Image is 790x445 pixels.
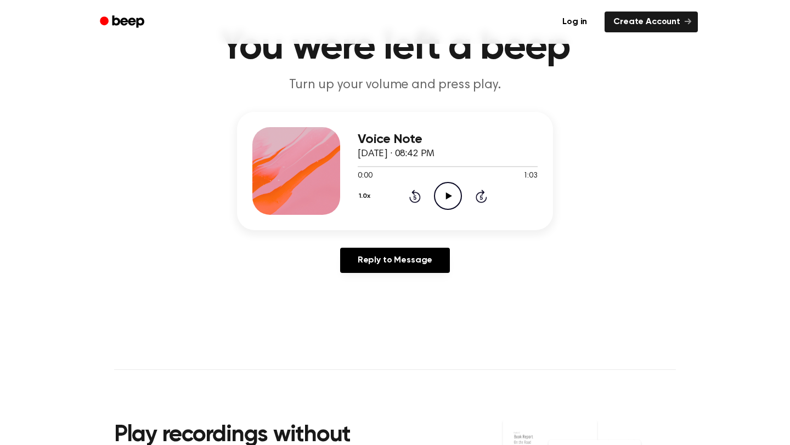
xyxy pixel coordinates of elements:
[358,170,372,182] span: 0:00
[114,28,676,67] h1: You were left a beep
[605,12,698,32] a: Create Account
[523,170,538,182] span: 1:03
[340,248,450,273] a: Reply to Message
[551,9,598,35] a: Log in
[358,149,435,159] span: [DATE] · 08:42 PM
[358,132,538,147] h3: Voice Note
[358,187,374,206] button: 1.0x
[184,76,606,94] p: Turn up your volume and press play.
[92,12,154,33] a: Beep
